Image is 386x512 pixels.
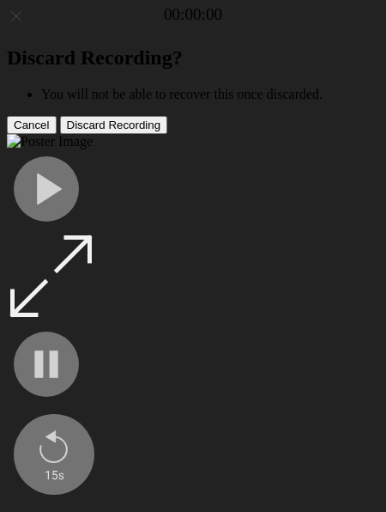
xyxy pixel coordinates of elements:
li: You will not be able to recover this once discarded. [41,87,379,102]
h2: Discard Recording? [7,46,379,70]
button: Cancel [7,116,57,134]
button: Discard Recording [60,116,168,134]
a: 00:00:00 [164,5,222,24]
img: Poster Image [7,134,93,149]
